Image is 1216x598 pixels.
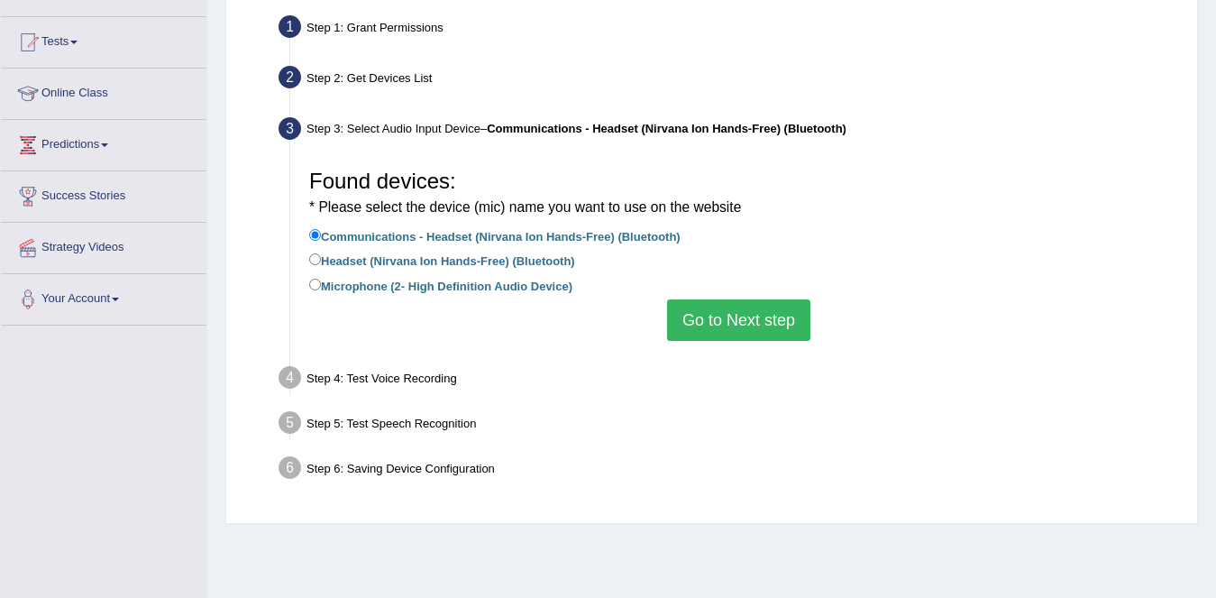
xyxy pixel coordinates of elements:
label: Microphone (2- High Definition Audio Device) [309,275,572,295]
button: Go to Next step [667,299,810,341]
input: Microphone (2- High Definition Audio Device) [309,279,321,290]
div: Step 1: Grant Permissions [270,10,1189,50]
h3: Found devices: [309,170,1168,217]
a: Your Account [1,274,206,319]
div: Step 6: Saving Device Configuration [270,451,1189,491]
input: Communications - Headset (Nirvana Ion Hands-Free) (Bluetooth) [309,229,321,241]
a: Predictions [1,120,206,165]
b: Communications - Headset (Nirvana Ion Hands-Free) (Bluetooth) [487,122,846,135]
a: Online Class [1,69,206,114]
div: Step 3: Select Audio Input Device [270,112,1189,152]
a: Tests [1,17,206,62]
div: Step 4: Test Voice Recording [270,361,1189,400]
label: Headset (Nirvana Ion Hands-Free) (Bluetooth) [309,250,575,270]
label: Communications - Headset (Nirvana Ion Hands-Free) (Bluetooth) [309,225,681,245]
small: * Please select the device (mic) name you want to use on the website [309,199,741,215]
span: – [480,122,846,135]
a: Strategy Videos [1,223,206,268]
div: Step 5: Test Speech Recognition [270,406,1189,446]
a: Success Stories [1,171,206,216]
div: Step 2: Get Devices List [270,60,1189,100]
input: Headset (Nirvana Ion Hands-Free) (Bluetooth) [309,253,321,265]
